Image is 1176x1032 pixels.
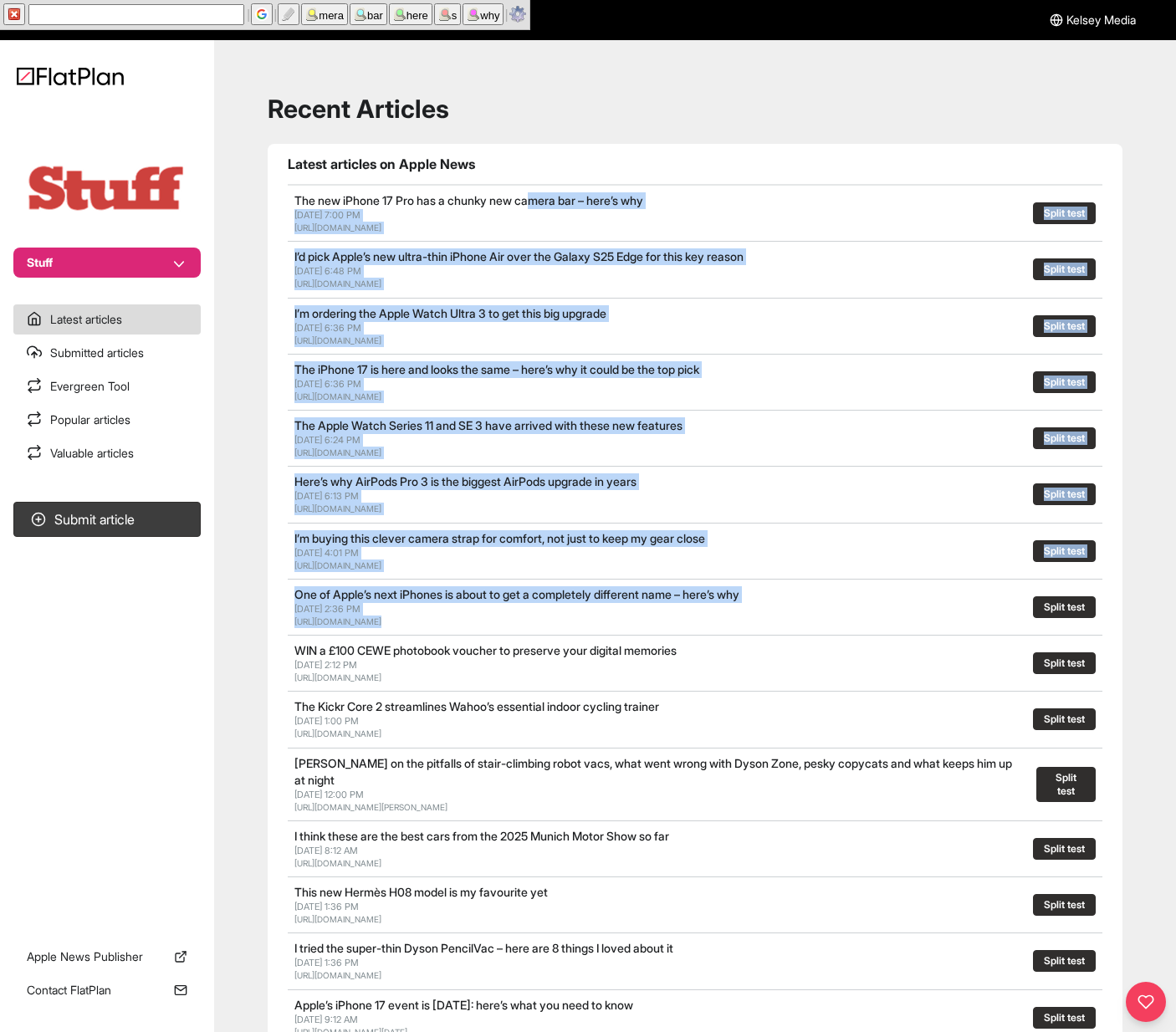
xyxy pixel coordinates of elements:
[1033,652,1096,674] button: Split test
[509,6,526,23] img: Options
[282,8,295,21] img: highlight
[294,209,360,221] span: [DATE] 7:00 PM
[268,94,1122,124] h1: Recent Articles
[274,8,277,22] span: |
[288,154,1102,174] h1: Latest articles on Apple News
[438,8,452,21] img: find
[294,603,360,615] span: [DATE] 2:36 PM
[294,474,637,488] a: Here’s why AirPods Pro 3 is the biggest AirPods upgrade in years
[1033,596,1096,618] button: Split test
[294,547,359,559] span: [DATE] 4:01 PM
[294,672,381,682] a: [URL][DOMAIN_NAME]
[294,503,381,513] a: [URL][DOMAIN_NAME]
[463,3,504,25] button: why
[504,8,508,22] span: |
[13,502,201,537] button: Submit article
[301,3,348,25] button: mera
[294,699,659,713] a: The Kickr Core 2 streamlines Wahoo’s essential indoor cycling trainer
[1033,371,1096,393] button: Split test
[13,438,201,468] a: Valuable articles
[13,942,201,972] a: Apple News Publisher
[294,616,381,626] a: [URL][DOMAIN_NAME]
[294,715,359,727] span: [DATE] 1:00 PM
[294,659,357,671] span: [DATE] 2:12 PM
[294,845,358,856] span: [DATE] 8:12 AM
[1033,1007,1096,1029] button: Split test
[1033,540,1096,562] button: Split test
[294,957,359,968] span: [DATE] 1:36 PM
[23,162,191,214] img: Publication Logo
[294,858,381,868] a: [URL][DOMAIN_NAME]
[294,278,381,289] a: [URL][DOMAIN_NAME]
[294,362,699,376] a: The iPhone 17 is here and looks the same – here’s why it could be the top pick
[294,885,548,899] a: This new Hermès H08 model is my favourite yet
[305,8,319,21] img: find
[255,8,268,21] img: G
[13,304,201,335] a: Latest articles
[294,531,705,545] a: I’m buying this clever camera strap for comfort, not just to keep my gear close
[350,3,387,25] button: bar
[294,728,381,738] a: [URL][DOMAIN_NAME]
[1033,202,1096,224] button: Split test
[294,193,643,207] a: The new iPhone 17 Pro has a chunky new camera bar – here’s why
[278,3,299,25] button: highlight search terms (Alt+Ctrl+H)
[294,901,359,912] span: [DATE] 1:36 PM
[251,3,273,25] button: Google (Alt+G)
[389,3,432,25] button: here
[393,8,406,21] img: find
[294,306,606,320] a: I’m ordering the Apple Watch Ultra 3 to get this big upgrade
[294,560,381,570] a: [URL][DOMAIN_NAME]
[1033,427,1096,449] button: Split test
[294,802,447,812] a: [URL][DOMAIN_NAME][PERSON_NAME]
[294,1014,358,1025] span: [DATE] 9:12 AM
[294,998,633,1012] a: Apple’s iPhone 17 event is [DATE]: here’s what you need to know
[294,756,1012,787] a: [PERSON_NAME] on the pitfalls of stair-climbing robot vacs, what went wrong with Dyson Zone, pesk...
[294,914,381,924] a: [URL][DOMAIN_NAME]
[13,371,201,401] a: Evergreen Tool
[294,447,381,457] a: [URL][DOMAIN_NAME]
[294,265,361,277] span: [DATE] 6:48 PM
[13,405,201,435] a: Popular articles
[294,335,381,345] a: [URL][DOMAIN_NAME]
[1033,483,1096,505] button: Split test
[1036,767,1096,802] button: Split test
[294,418,683,432] a: The Apple Watch Series 11 and SE 3 have arrived with these new features
[17,67,124,85] img: Logo
[1033,838,1096,860] button: Split test
[13,338,201,368] a: Submitted articles
[434,3,462,25] button: s
[467,8,480,21] img: find
[294,434,360,446] span: [DATE] 6:24 PM
[294,941,673,955] a: I tried the super-thin Dyson PencilVac – here are 8 things I loved about it
[1033,258,1096,280] button: Split test
[354,8,367,21] img: find
[1033,315,1096,337] button: Split test
[294,222,381,232] a: [URL][DOMAIN_NAME]
[1033,708,1096,730] button: Split test
[294,322,361,334] span: [DATE] 6:36 PM
[294,829,669,843] a: I think these are the best cars from the 2025 Munich Motor Show so far
[13,975,201,1005] a: Contact FlatPlan
[294,789,364,800] span: [DATE] 12:00 PM
[13,248,201,278] button: Stuff
[294,490,359,502] span: [DATE] 6:13 PM
[294,643,677,657] a: WIN a £100 CEWE photobook voucher to preserve your digital memories
[1033,894,1096,916] button: Split test
[294,391,381,401] a: [URL][DOMAIN_NAME]
[3,3,25,25] button: hide SearchBar (Esc)
[294,587,739,601] a: One of Apple’s next iPhones is about to get a completely different name – here’s why
[509,8,527,22] a: Options/Help
[8,8,21,21] img: x
[294,378,361,390] span: [DATE] 6:36 PM
[294,249,744,263] a: I’d pick Apple’s new ultra-thin iPhone Air over the Galaxy S25 Edge for this key reason
[1033,950,1096,972] button: Split test
[294,970,381,980] a: [URL][DOMAIN_NAME]
[1066,12,1136,28] span: Kelsey Media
